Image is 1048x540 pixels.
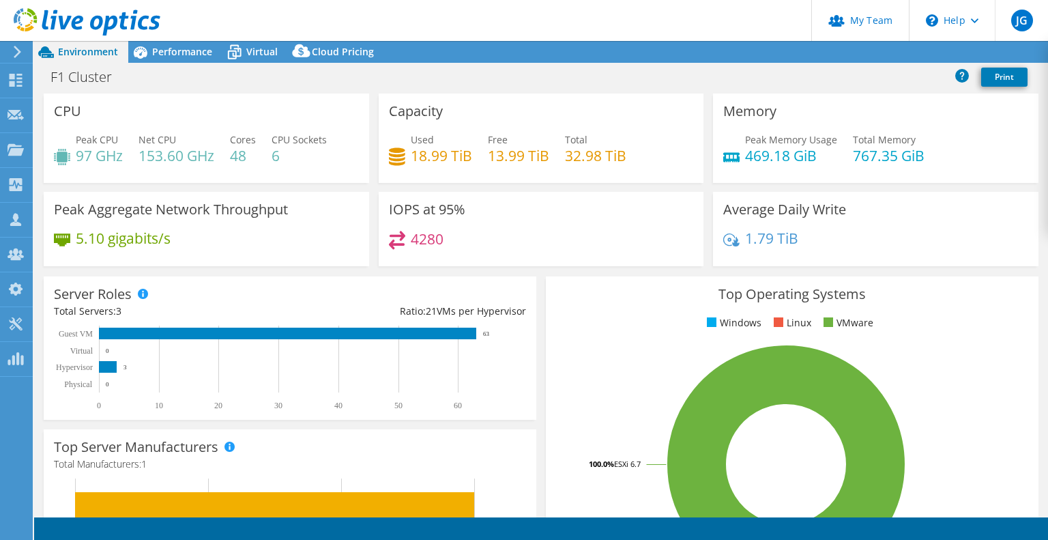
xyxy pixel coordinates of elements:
a: Print [981,68,1028,87]
h1: F1 Cluster [44,70,133,85]
text: Virtual [70,346,93,356]
div: Total Servers: [54,304,290,319]
h4: 1.79 TiB [745,231,798,246]
h4: 13.99 TiB [488,148,549,163]
h4: 97 GHz [76,148,123,163]
text: 0 [106,381,109,388]
span: Cores [230,133,256,146]
li: Windows [703,315,761,330]
span: 3 [116,304,121,317]
text: 63 [483,330,490,337]
tspan: ESXi 6.7 [614,459,641,469]
span: Environment [58,45,118,58]
span: Virtual [246,45,278,58]
h3: Memory [723,104,776,119]
text: Guest VM [59,329,93,339]
span: 21 [426,304,437,317]
h3: Average Daily Write [723,202,846,217]
h4: Total Manufacturers: [54,457,526,472]
text: 50 [394,401,403,410]
h4: 18.99 TiB [411,148,472,163]
h4: 767.35 GiB [853,148,925,163]
text: 10 [155,401,163,410]
span: Peak CPU [76,133,118,146]
span: JG [1011,10,1033,31]
h4: 4280 [411,231,443,246]
span: Peak Memory Usage [745,133,837,146]
span: Total [565,133,587,146]
text: Physical [64,380,92,389]
h4: 6 [272,148,327,163]
h3: Top Server Manufacturers [54,440,218,455]
text: Hypervisor [56,363,93,372]
span: Total Memory [853,133,916,146]
text: 20 [214,401,222,410]
h4: 469.18 GiB [745,148,837,163]
text: 0 [106,347,109,354]
h4: 32.98 TiB [565,148,626,163]
li: Linux [770,315,811,330]
text: 3 [123,364,127,371]
text: 30 [274,401,282,410]
h3: Top Operating Systems [556,287,1028,302]
text: 40 [334,401,343,410]
span: Cloud Pricing [312,45,374,58]
tspan: 100.0% [589,459,614,469]
span: 1 [141,457,147,470]
text: 0 [97,401,101,410]
text: 60 [454,401,462,410]
h3: Peak Aggregate Network Throughput [54,202,288,217]
span: Used [411,133,434,146]
span: Performance [152,45,212,58]
h4: 5.10 gigabits/s [76,231,171,246]
h4: 153.60 GHz [139,148,214,163]
h3: Capacity [389,104,443,119]
div: Ratio: VMs per Hypervisor [290,304,526,319]
span: Net CPU [139,133,176,146]
h3: Server Roles [54,287,132,302]
li: VMware [820,315,873,330]
h3: CPU [54,104,81,119]
svg: \n [926,14,938,27]
span: Free [488,133,508,146]
h3: IOPS at 95% [389,202,465,217]
span: CPU Sockets [272,133,327,146]
h4: 48 [230,148,256,163]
